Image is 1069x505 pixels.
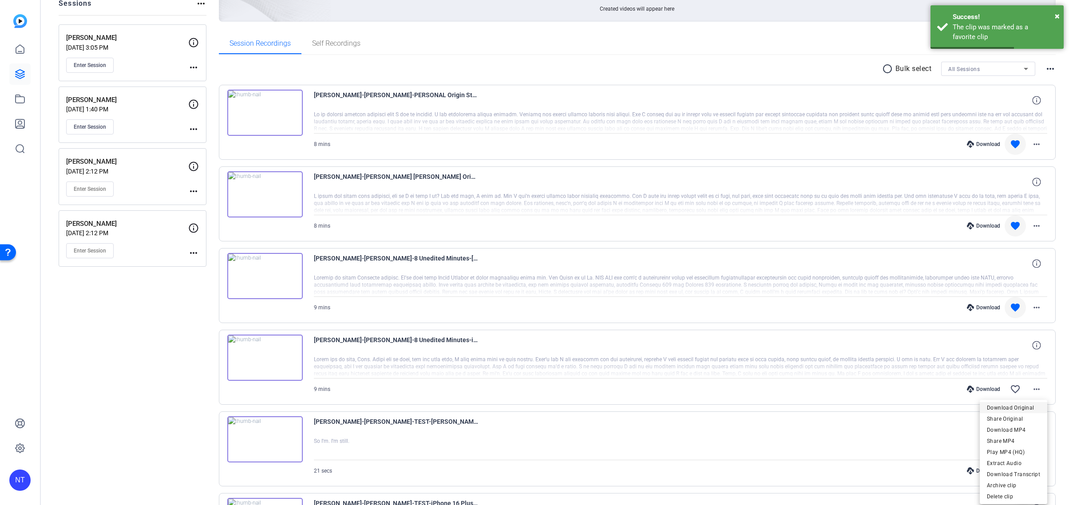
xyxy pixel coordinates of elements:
span: Download MP4 [987,425,1040,435]
span: Play MP4 (HQ) [987,447,1040,458]
span: Download Original [987,402,1040,413]
span: Share MP4 [987,436,1040,446]
span: Archive clip [987,480,1040,491]
button: Close [1055,9,1060,23]
span: Download Transcript [987,469,1040,480]
span: Delete clip [987,491,1040,502]
span: Extract Audio [987,458,1040,469]
div: Success! [953,12,1057,22]
div: The clip was marked as a favorite clip [953,22,1057,42]
span: × [1055,11,1060,21]
span: Share Original [987,414,1040,424]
